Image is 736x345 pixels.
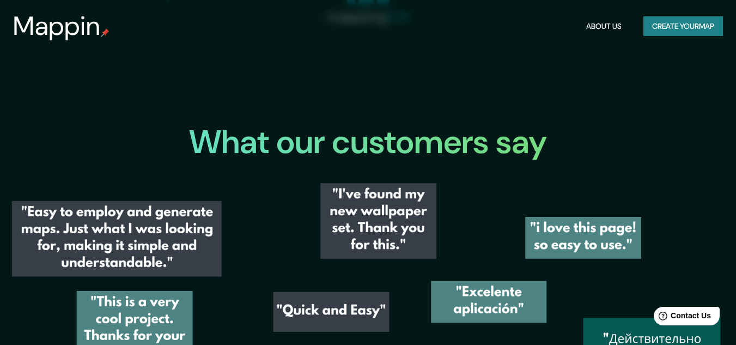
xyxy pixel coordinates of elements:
[582,16,626,37] button: About Us
[643,16,723,37] button: Create yourmap
[639,302,724,333] iframe: Help widget launcher
[13,11,101,41] h3: Mappin
[101,28,110,37] img: mappin-pin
